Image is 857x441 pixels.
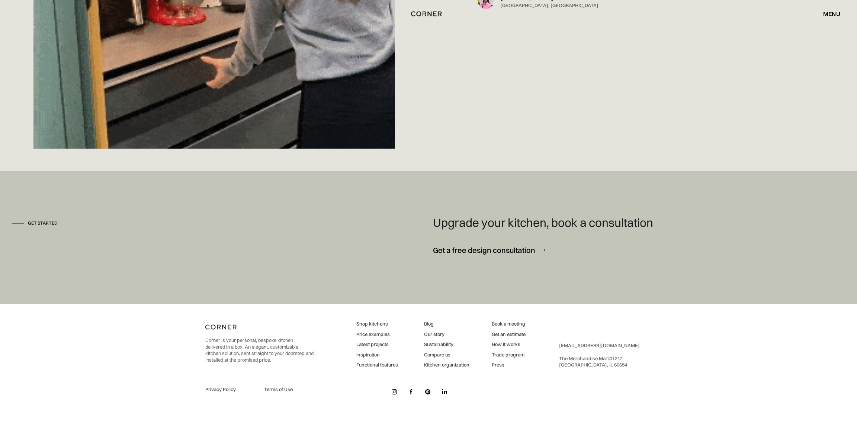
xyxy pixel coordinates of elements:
[492,331,526,338] a: Get an estimate
[433,245,535,255] div: Get a free design consultation
[356,352,398,358] a: Inspiration
[356,331,398,338] a: Price examples
[492,352,526,358] a: Trade program
[424,362,469,368] a: Kitchen organization
[816,7,840,20] div: menu
[559,342,640,368] div: ‍ The Merchandise Mart #1212 ‍ [GEOGRAPHIC_DATA], IL 60654
[492,321,526,327] a: Book a meeting
[205,337,314,363] p: Corner is your personal, bespoke kitchen delivered in a box. An elegant, customizable kitchen sol...
[264,386,314,393] a: Terms of Use
[492,341,526,348] a: How it works
[395,9,462,19] a: home
[356,362,398,368] a: Functional features
[356,341,398,348] a: Latest projects
[492,362,526,368] a: Press
[433,241,545,259] a: Get a free design consultation
[559,342,640,348] a: [EMAIL_ADDRESS][DOMAIN_NAME]
[424,352,469,358] a: Compare us
[823,11,840,17] div: menu
[424,331,469,338] a: Our story
[205,386,255,393] a: Privacy Policy
[28,220,58,226] div: Get started
[433,216,653,230] h4: Upgrade your kitchen, book a consultation
[424,321,469,327] a: Blog
[424,341,469,348] a: Sustainability
[356,321,398,327] a: Shop kitchens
